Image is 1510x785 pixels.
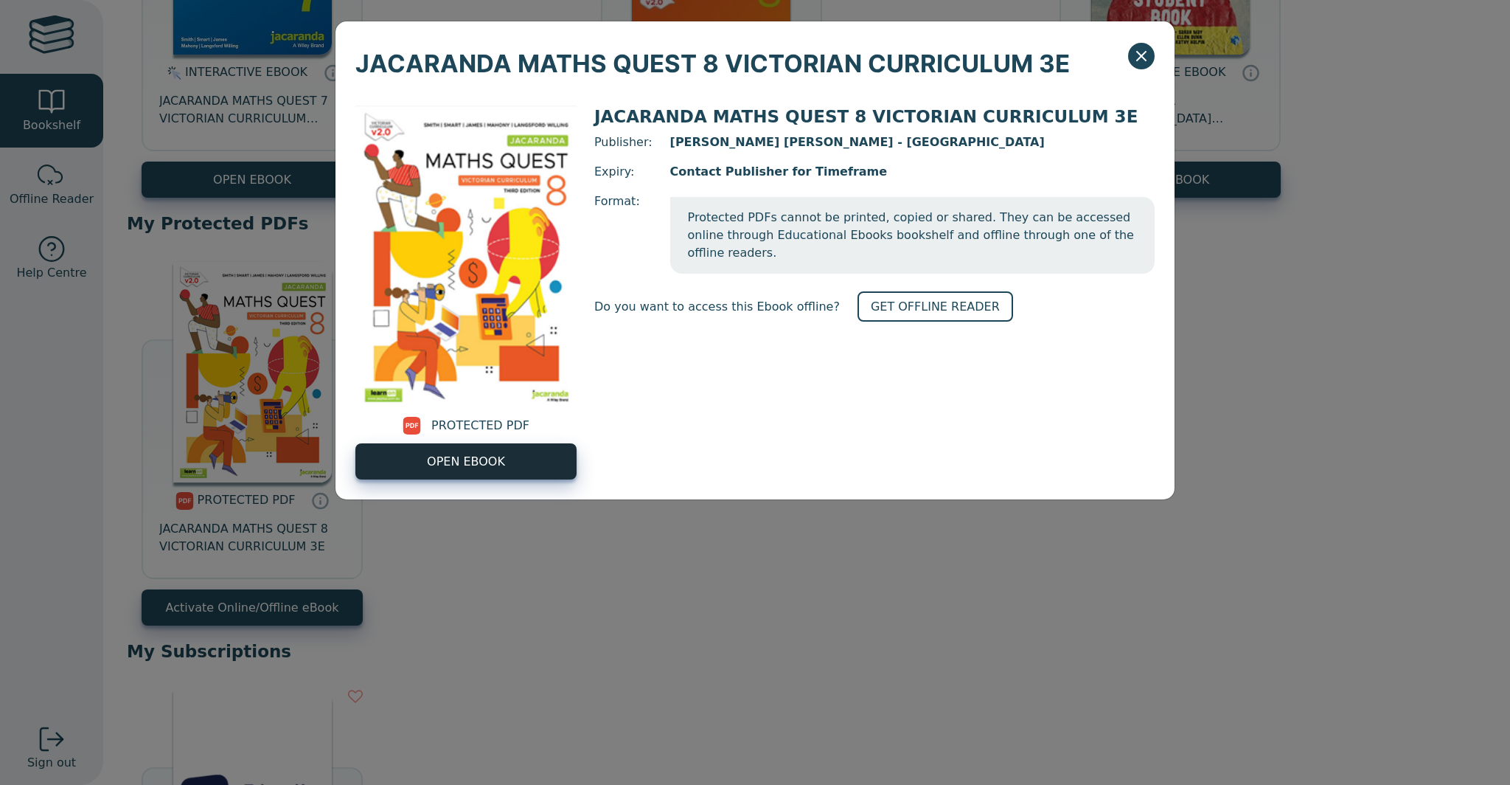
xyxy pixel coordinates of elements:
button: Close [1128,43,1155,69]
span: PROTECTED PDF [431,417,529,435]
span: Contact Publisher for Timeframe [670,163,1155,181]
span: Publisher: [594,134,653,151]
span: Protected PDFs cannot be printed, copied or shared. They can be accessed online through Education... [670,197,1155,274]
a: GET OFFLINE READER [857,291,1013,322]
span: [PERSON_NAME] [PERSON_NAME] - [GEOGRAPHIC_DATA] [670,134,1155,151]
span: JACARANDA MATHS QUEST 8 VICTORIAN CURRICULUM 3E [355,41,1070,86]
span: Expiry: [594,163,653,181]
span: Format: [594,193,653,274]
img: 8d785318-ed67-46da-8c3e-fa495969716c.png [355,106,577,408]
span: JACARANDA MATHS QUEST 8 VICTORIAN CURRICULUM 3E [594,107,1138,126]
img: pdf.svg [403,417,421,435]
a: OPEN EBOOK [355,443,577,480]
span: OPEN EBOOK [427,453,505,471]
div: Do you want to access this Ebook offline? [594,291,1155,322]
